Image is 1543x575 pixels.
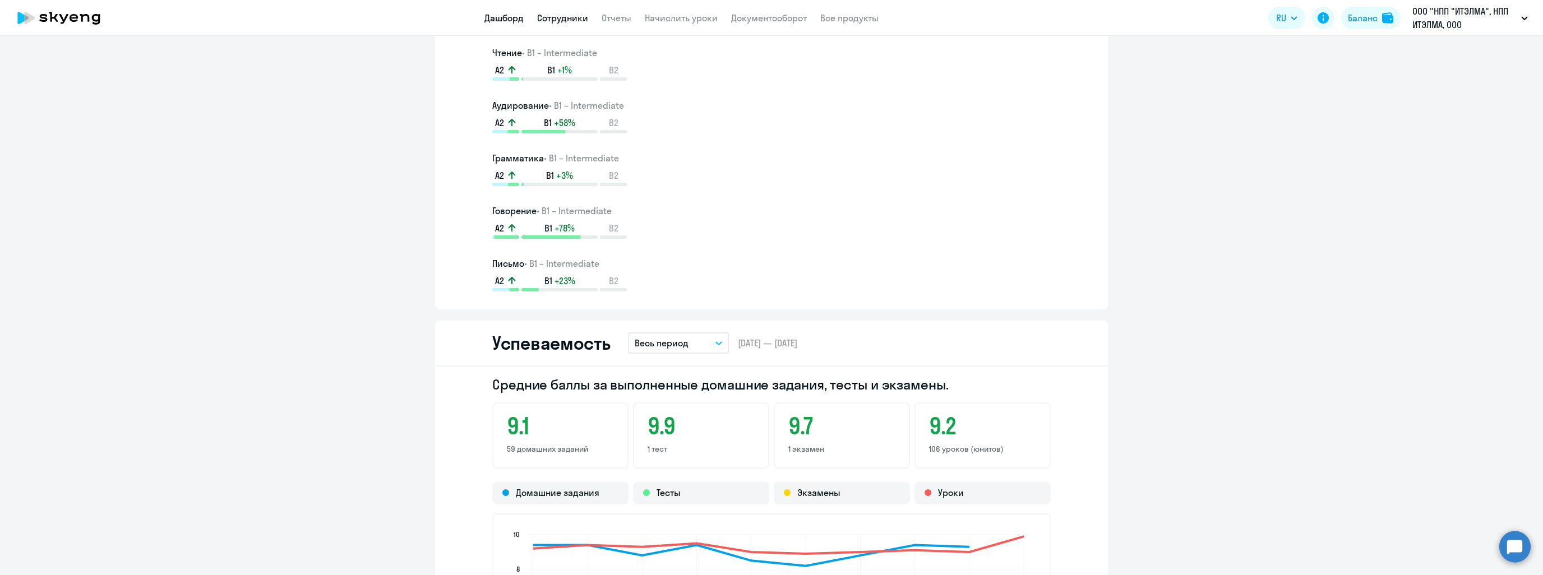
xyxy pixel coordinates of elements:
span: • B1 – Intermediate [522,47,597,58]
span: B2 [609,64,618,76]
a: Отчеты [602,12,631,24]
span: • B1 – Intermediate [544,152,619,164]
span: B2 [609,222,618,234]
span: B2 [609,117,618,129]
div: Баланс [1348,11,1378,25]
img: balance [1382,12,1393,24]
div: Уроки [914,482,1051,504]
span: A2 [495,64,504,76]
span: B1 [544,222,552,234]
p: Весь период [635,336,689,350]
p: 106 уроков (юнитов) [929,444,1036,454]
h2: Средние баллы за выполненные домашние задания, тесты и экзамены. [492,375,1051,393]
h3: Говорение [492,204,1051,217]
button: Балансbalance [1341,7,1400,29]
text: 10 [514,530,520,539]
span: B2 [609,275,618,287]
a: Дашборд [484,12,524,24]
h3: Аудирование [492,99,1051,112]
span: B1 [547,64,555,76]
span: +3% [556,169,573,182]
h3: 9.9 [648,412,755,439]
span: • B1 – Intermediate [524,258,599,269]
h3: 9.1 [507,412,614,439]
span: RU [1276,11,1286,25]
span: +23% [555,275,575,287]
span: A2 [495,117,504,129]
h3: 9.7 [788,412,895,439]
span: B2 [609,169,618,182]
div: Экзамены [774,482,910,504]
button: ООО "НПП "ИТЭЛМА", НПП ИТЭЛМА, ООО [1407,4,1533,31]
span: A2 [495,275,504,287]
span: A2 [495,169,504,182]
button: Весь период [628,332,729,354]
div: Тесты [633,482,769,504]
span: B1 [546,169,554,182]
p: 1 экзамен [788,444,895,454]
a: Все продукты [820,12,879,24]
span: • B1 – Intermediate [549,100,624,111]
a: Документооборот [731,12,807,24]
p: 1 тест [648,444,755,454]
text: 8 [516,565,520,573]
span: B1 [544,275,552,287]
h3: 9.2 [929,412,1036,439]
button: RU [1268,7,1305,29]
span: B1 [544,117,552,129]
h3: Письмо [492,257,1051,270]
span: +1% [557,64,572,76]
h2: Успеваемость [492,332,610,354]
p: ООО "НПП "ИТЭЛМА", НПП ИТЭЛМА, ООО [1412,4,1517,31]
a: Сотрудники [537,12,588,24]
p: 59 домашних заданий [507,444,614,454]
span: A2 [495,222,504,234]
h3: Чтение [492,46,1051,59]
span: +78% [555,222,575,234]
span: [DATE] — [DATE] [738,337,797,349]
span: +58% [554,117,575,129]
span: • B1 – Intermediate [537,205,612,216]
a: Начислить уроки [645,12,718,24]
h3: Грамматика [492,151,1051,165]
div: Домашние задания [492,482,629,504]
